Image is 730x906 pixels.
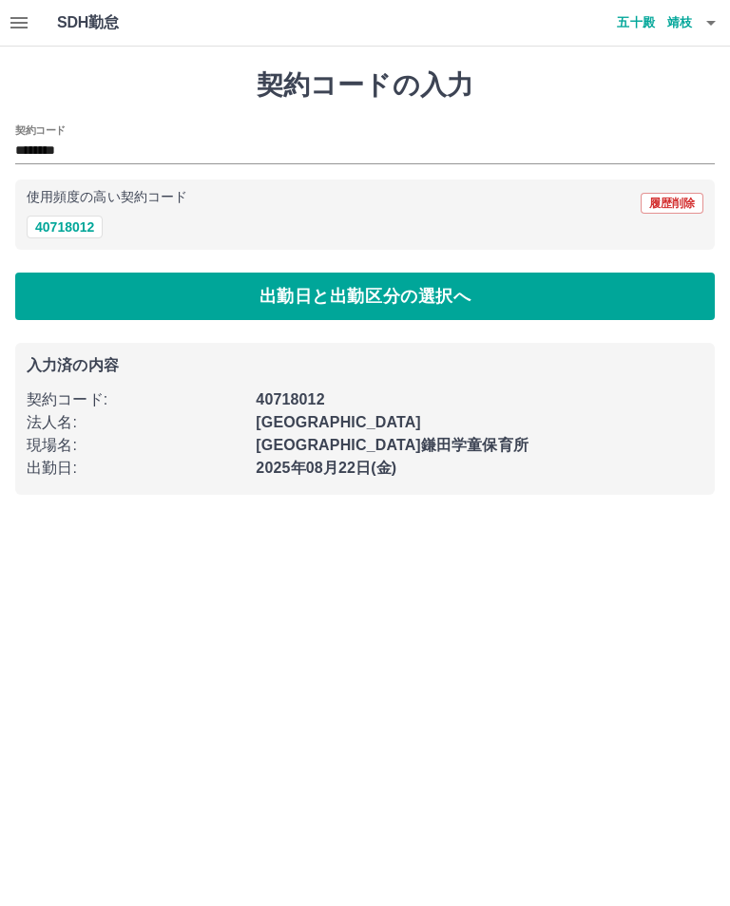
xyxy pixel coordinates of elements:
[641,193,703,214] button: 履歴削除
[27,216,103,238] button: 40718012
[27,358,703,373] p: 入力済の内容
[256,437,528,453] b: [GEOGRAPHIC_DATA]鎌田学童保育所
[27,191,187,204] p: 使用頻度の高い契約コード
[27,434,244,457] p: 現場名 :
[15,69,715,102] h1: 契約コードの入力
[27,388,244,411] p: 契約コード :
[256,414,421,430] b: [GEOGRAPHIC_DATA]
[27,457,244,480] p: 出勤日 :
[15,123,66,138] h2: 契約コード
[256,391,324,407] b: 40718012
[27,411,244,434] p: 法人名 :
[15,273,715,320] button: 出勤日と出勤区分の選択へ
[256,460,396,476] b: 2025年08月22日(金)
